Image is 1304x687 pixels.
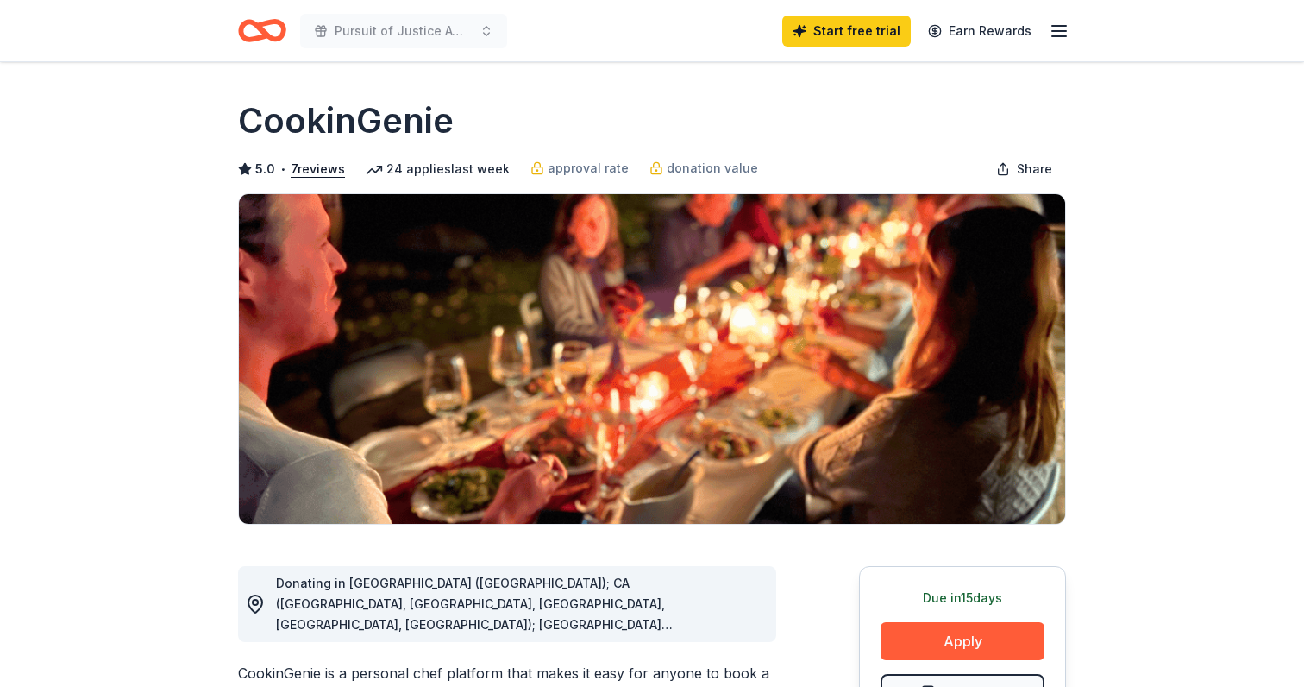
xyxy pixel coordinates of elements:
[982,152,1066,186] button: Share
[366,159,510,180] div: 24 applies last week
[1017,159,1052,180] span: Share
[649,158,758,179] a: donation value
[548,158,629,179] span: approval rate
[300,14,507,48] button: Pursuit of Justice Awards
[238,10,286,51] a: Home
[239,194,1065,524] img: Image for CookinGenie
[238,97,454,145] h1: CookinGenie
[335,21,473,41] span: Pursuit of Justice Awards
[530,158,629,179] a: approval rate
[881,622,1044,660] button: Apply
[255,159,275,180] span: 5.0
[280,162,286,176] span: •
[782,16,911,47] a: Start free trial
[881,588,1044,608] div: Due in 15 days
[667,158,758,179] span: donation value
[918,16,1042,47] a: Earn Rewards
[291,159,345,180] button: 7reviews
